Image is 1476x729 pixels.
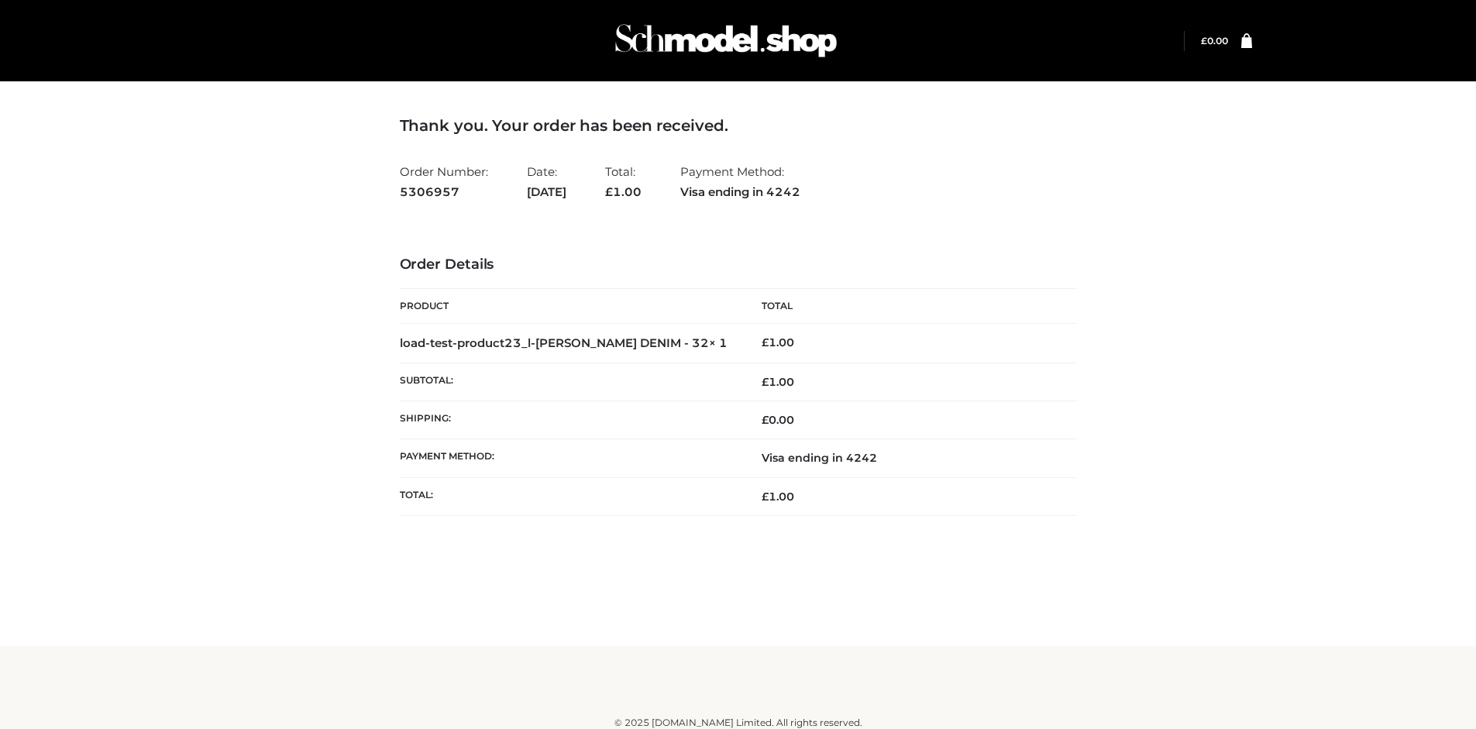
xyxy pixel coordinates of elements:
[400,477,738,515] th: Total:
[762,413,769,427] span: £
[400,158,488,205] li: Order Number:
[1201,35,1207,46] span: £
[762,375,794,389] span: 1.00
[709,335,728,350] strong: × 1
[527,158,566,205] li: Date:
[400,289,738,324] th: Product
[400,116,1077,135] h3: Thank you. Your order has been received.
[605,184,613,199] span: £
[400,363,738,401] th: Subtotal:
[762,335,769,349] span: £
[762,335,794,349] bdi: 1.00
[1201,35,1228,46] bdi: 0.00
[738,289,1077,324] th: Total
[738,439,1077,477] td: Visa ending in 4242
[605,158,642,205] li: Total:
[605,184,642,199] span: 1.00
[527,182,566,202] strong: [DATE]
[762,375,769,389] span: £
[400,182,488,202] strong: 5306957
[400,256,1077,273] h3: Order Details
[762,413,794,427] bdi: 0.00
[762,490,769,504] span: £
[680,182,800,202] strong: Visa ending in 4242
[400,439,738,477] th: Payment method:
[400,335,728,350] strong: load-test-product23_l-[PERSON_NAME] DENIM - 32
[680,158,800,205] li: Payment Method:
[1201,35,1228,46] a: £0.00
[762,490,794,504] span: 1.00
[400,401,738,439] th: Shipping:
[610,10,842,71] img: Schmodel Admin 964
